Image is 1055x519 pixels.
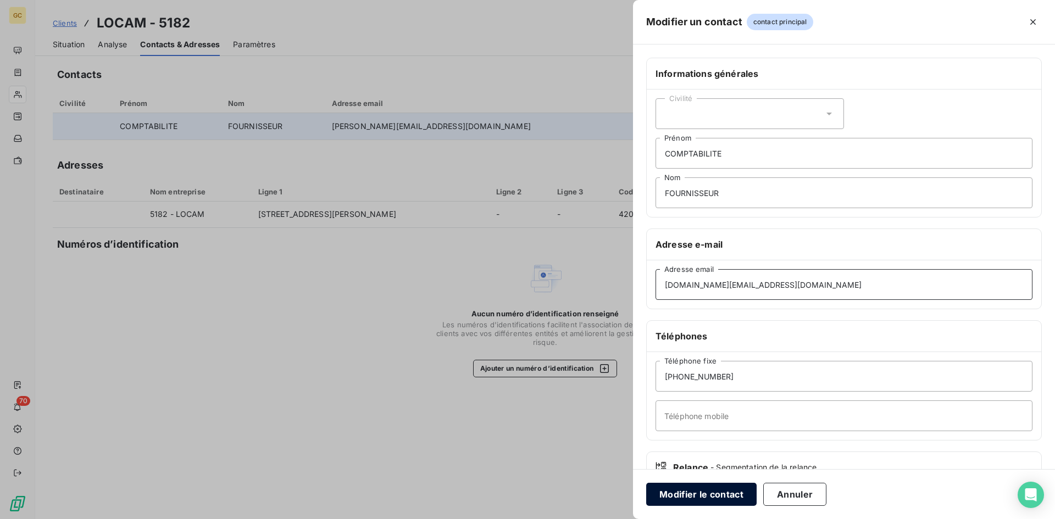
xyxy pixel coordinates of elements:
[646,483,757,506] button: Modifier le contact
[656,330,1032,343] h6: Téléphones
[763,483,826,506] button: Annuler
[656,67,1032,80] h6: Informations générales
[710,462,817,473] span: - Segmentation de la relance
[656,400,1032,431] input: placeholder
[656,138,1032,169] input: placeholder
[747,14,814,30] span: contact principal
[646,14,742,30] h5: Modifier un contact
[656,238,1032,251] h6: Adresse e-mail
[656,461,1032,474] div: Relance
[656,361,1032,392] input: placeholder
[656,177,1032,208] input: placeholder
[656,269,1032,300] input: placeholder
[1018,482,1044,508] div: Open Intercom Messenger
